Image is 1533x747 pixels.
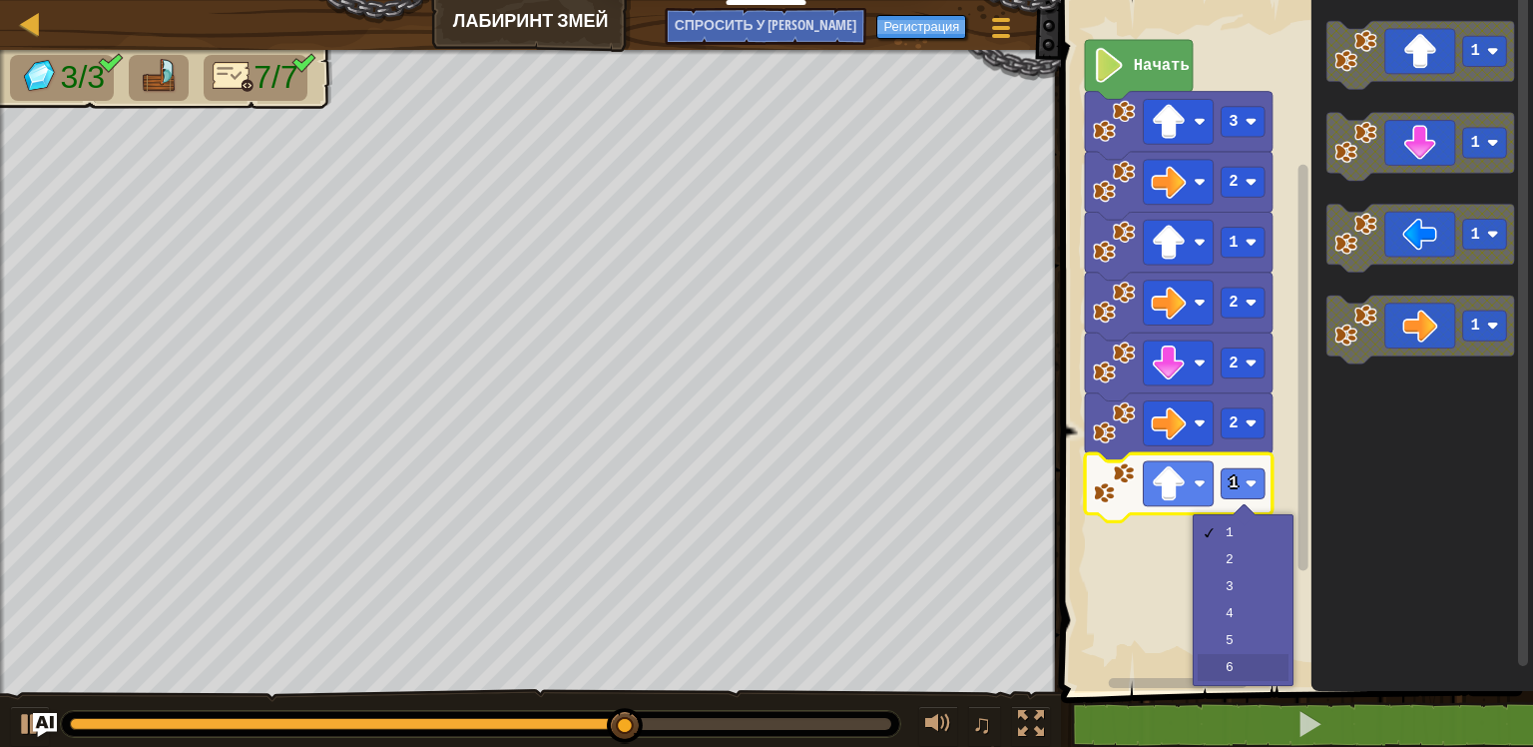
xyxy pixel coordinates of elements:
[1226,660,1274,675] div: 6
[1226,525,1274,540] div: 1
[918,706,958,747] button: Регулировать громкость
[1230,113,1239,131] text: 3
[1230,414,1239,432] text: 2
[1230,294,1239,312] text: 2
[1230,474,1239,492] text: 1
[1230,173,1239,191] text: 2
[61,59,105,95] span: 3/3
[10,706,50,747] button: Ctrl + P: Пауза
[204,55,307,101] li: Только 7 строк кода
[1230,234,1239,252] text: 1
[1226,579,1274,594] div: 3
[883,17,959,35] ya-tr-span: Регистрация
[1226,606,1274,621] div: 4
[254,59,297,95] span: 7/7
[972,709,992,739] ya-tr-span: ♫
[968,706,1002,747] button: ♫
[10,55,114,101] li: Соберите драгоценные камни.
[1134,57,1190,75] text: Начать
[976,8,1026,55] button: Показать меню игры
[675,15,857,34] ya-tr-span: Спросить у [PERSON_NAME]
[1226,633,1274,648] div: 5
[129,55,189,101] li: Иди к кресту
[1471,226,1480,244] text: 1
[1226,552,1274,567] div: 2
[665,8,867,45] button: Спросите ИИ
[1011,706,1051,747] button: Переключить в полноэкранный режим
[1471,317,1480,335] text: 1
[1471,134,1480,152] text: 1
[1230,355,1239,373] text: 2
[1471,42,1480,60] text: 1
[33,713,57,737] button: Спросите ИИ
[876,15,966,39] button: Регистрация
